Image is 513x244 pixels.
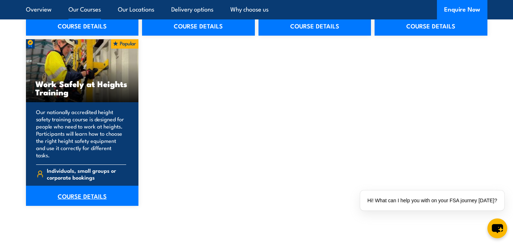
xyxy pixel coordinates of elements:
[36,108,127,159] p: Our nationally accredited height safety training course is designed for people who need to work a...
[35,80,129,96] h3: Work Safely at Heights Training
[487,218,507,238] button: chat-button
[26,15,139,36] a: COURSE DETAILS
[360,190,504,211] div: Hi! What can I help you with on your FSA journey [DATE]?
[375,15,487,36] a: COURSE DETAILS
[47,167,126,181] span: Individuals, small groups or corporate bookings
[258,15,371,36] a: COURSE DETAILS
[26,186,139,206] a: COURSE DETAILS
[142,15,255,36] a: COURSE DETAILS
